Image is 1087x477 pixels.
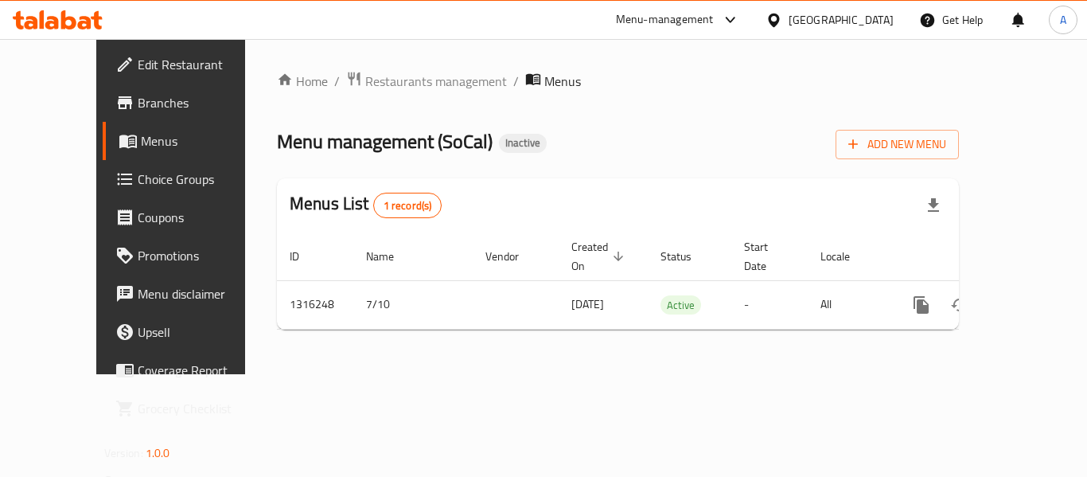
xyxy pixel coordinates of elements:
[890,233,1068,281] th: Actions
[366,247,415,266] span: Name
[789,11,894,29] div: [GEOGRAPHIC_DATA]
[277,233,1068,330] table: enhanced table
[103,237,278,275] a: Promotions
[103,45,278,84] a: Edit Restaurant
[365,72,507,91] span: Restaurants management
[138,170,265,189] span: Choice Groups
[660,295,701,315] div: Active
[141,131,265,151] span: Menus
[571,237,629,276] span: Created On
[346,71,507,92] a: Restaurants management
[334,72,340,91] li: /
[616,10,714,29] div: Menu-management
[660,296,701,315] span: Active
[808,280,890,329] td: All
[103,122,278,160] a: Menus
[103,198,278,237] a: Coupons
[138,399,265,418] span: Grocery Checklist
[277,72,328,91] a: Home
[353,280,473,329] td: 7/10
[103,389,278,428] a: Grocery Checklist
[103,351,278,389] a: Coverage Report
[138,323,265,342] span: Upsell
[820,247,871,266] span: Locale
[103,160,278,198] a: Choice Groups
[1060,11,1066,29] span: A
[513,72,519,91] li: /
[138,93,265,112] span: Branches
[544,72,581,91] span: Menus
[138,284,265,303] span: Menu disclaimer
[138,246,265,265] span: Promotions
[290,192,442,218] h2: Menus List
[731,280,808,329] td: -
[848,135,946,154] span: Add New Menu
[571,294,604,315] span: [DATE]
[836,130,959,159] button: Add New Menu
[103,313,278,351] a: Upsell
[499,136,547,150] span: Inactive
[138,208,265,227] span: Coupons
[138,361,265,380] span: Coverage Report
[374,198,442,213] span: 1 record(s)
[290,247,320,266] span: ID
[277,123,493,159] span: Menu management ( SoCal )
[902,286,941,324] button: more
[103,84,278,122] a: Branches
[104,443,143,463] span: Version:
[103,275,278,313] a: Menu disclaimer
[277,280,353,329] td: 1316248
[941,286,979,324] button: Change Status
[485,247,540,266] span: Vendor
[277,71,959,92] nav: breadcrumb
[660,247,712,266] span: Status
[146,443,170,463] span: 1.0.0
[914,186,953,225] div: Export file
[373,193,442,218] div: Total records count
[744,237,789,276] span: Start Date
[138,55,265,74] span: Edit Restaurant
